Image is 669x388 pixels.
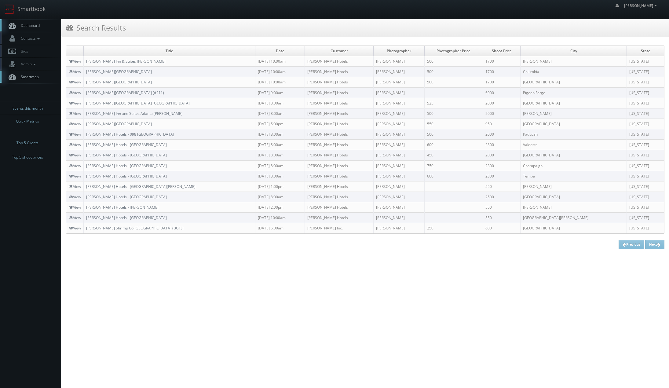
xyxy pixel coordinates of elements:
[521,56,627,67] td: [PERSON_NAME]
[374,213,424,223] td: [PERSON_NAME]
[483,160,521,171] td: 2300
[374,98,424,108] td: [PERSON_NAME]
[483,213,521,223] td: 550
[255,192,305,202] td: [DATE] 8:00am
[69,142,81,147] a: View
[374,171,424,181] td: [PERSON_NAME]
[13,105,43,112] span: Events this month
[374,108,424,119] td: [PERSON_NAME]
[86,111,182,116] a: [PERSON_NAME] Inn and Suites Atlanta [PERSON_NAME]
[69,69,81,74] a: View
[5,5,14,14] img: smartbook-logo.png
[521,213,627,223] td: [GEOGRAPHIC_DATA][PERSON_NAME]
[255,171,305,181] td: [DATE] 8:00am
[305,160,374,171] td: [PERSON_NAME] Hotels
[305,223,374,233] td: [PERSON_NAME] Inc.
[18,36,41,41] span: Contacts
[483,56,521,67] td: 1700
[374,77,424,87] td: [PERSON_NAME]
[86,152,167,158] a: [PERSON_NAME] Hotels - [GEOGRAPHIC_DATA]
[69,59,81,64] a: View
[483,46,521,56] td: Shoot Price
[627,67,664,77] td: [US_STATE]
[374,46,424,56] td: Photographer
[305,46,374,56] td: Customer
[305,67,374,77] td: [PERSON_NAME] Hotels
[255,46,305,56] td: Date
[69,121,81,126] a: View
[69,101,81,106] a: View
[521,46,627,56] td: City
[69,225,81,231] a: View
[521,108,627,119] td: [PERSON_NAME]
[521,119,627,129] td: [GEOGRAPHIC_DATA]
[255,160,305,171] td: [DATE] 8:00am
[305,108,374,119] td: [PERSON_NAME] Hotels
[483,129,521,140] td: 2000
[86,121,152,126] a: [PERSON_NAME][GEOGRAPHIC_DATA]
[255,140,305,150] td: [DATE] 8:00am
[69,205,81,210] a: View
[69,194,81,199] a: View
[374,223,424,233] td: [PERSON_NAME]
[521,160,627,171] td: Champaign
[374,67,424,77] td: [PERSON_NAME]
[69,215,81,220] a: View
[86,215,167,220] a: [PERSON_NAME] Hotels - [GEOGRAPHIC_DATA]
[86,59,166,64] a: [PERSON_NAME] Inn & Suites [PERSON_NAME]
[627,56,664,67] td: [US_STATE]
[255,87,305,98] td: [DATE] 9:00am
[424,150,483,160] td: 450
[86,90,164,95] a: [PERSON_NAME][GEOGRAPHIC_DATA] (#211)
[18,74,39,79] span: Smartmap
[627,108,664,119] td: [US_STATE]
[424,160,483,171] td: 750
[374,56,424,67] td: [PERSON_NAME]
[424,98,483,108] td: 525
[483,77,521,87] td: 1700
[16,118,39,124] span: Quick Metrics
[627,150,664,160] td: [US_STATE]
[305,129,374,140] td: [PERSON_NAME] Hotels
[483,140,521,150] td: 2300
[12,154,43,160] span: Top 5 shoot prices
[305,171,374,181] td: [PERSON_NAME] Hotels
[255,108,305,119] td: [DATE] 8:00am
[627,223,664,233] td: [US_STATE]
[255,119,305,129] td: [DATE] 5:00pm
[69,163,81,168] a: View
[424,67,483,77] td: 500
[483,223,521,233] td: 600
[483,192,521,202] td: 2500
[86,132,174,137] a: [PERSON_NAME] Hotels - 098 [GEOGRAPHIC_DATA]
[255,77,305,87] td: [DATE] 10:00am
[627,129,664,140] td: [US_STATE]
[627,213,664,223] td: [US_STATE]
[521,150,627,160] td: [GEOGRAPHIC_DATA]
[483,119,521,129] td: 950
[374,140,424,150] td: [PERSON_NAME]
[305,87,374,98] td: [PERSON_NAME] Hotels
[305,213,374,223] td: [PERSON_NAME] Hotels
[627,181,664,192] td: [US_STATE]
[305,202,374,213] td: [PERSON_NAME] Hotels
[305,77,374,87] td: [PERSON_NAME] Hotels
[69,90,81,95] a: View
[305,140,374,150] td: [PERSON_NAME] Hotels
[624,3,659,8] span: [PERSON_NAME]
[255,202,305,213] td: [DATE] 2:00pm
[255,98,305,108] td: [DATE] 8:00am
[483,98,521,108] td: 2000
[18,49,28,54] span: Bids
[255,223,305,233] td: [DATE] 6:00am
[374,87,424,98] td: [PERSON_NAME]
[374,160,424,171] td: [PERSON_NAME]
[424,140,483,150] td: 600
[483,181,521,192] td: 550
[627,46,664,56] td: State
[374,119,424,129] td: [PERSON_NAME]
[424,56,483,67] td: 500
[424,119,483,129] td: 550
[483,67,521,77] td: 1700
[521,223,627,233] td: [GEOGRAPHIC_DATA]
